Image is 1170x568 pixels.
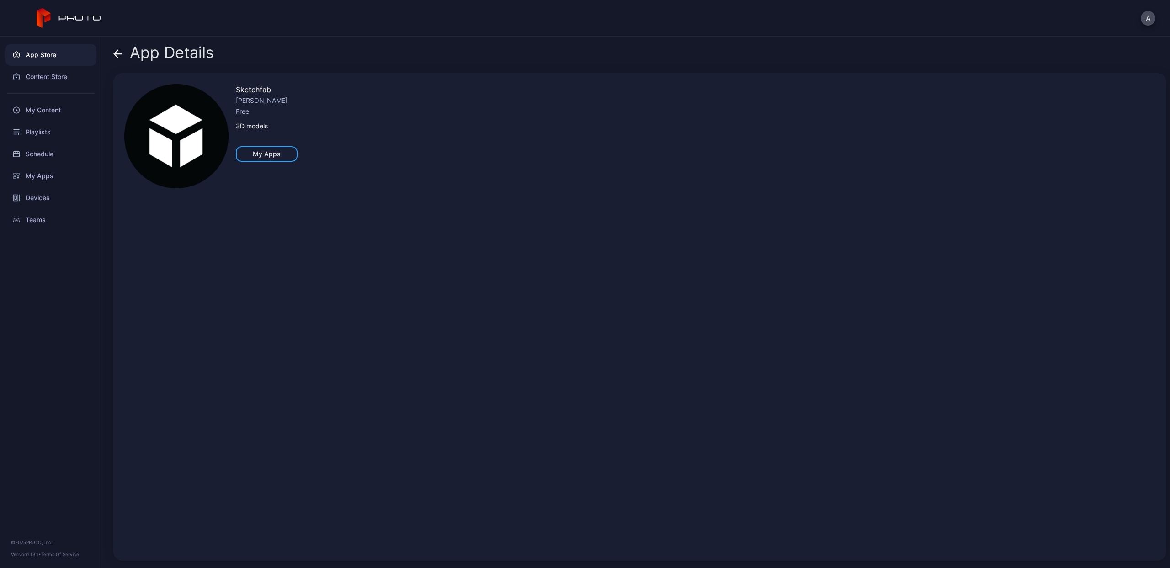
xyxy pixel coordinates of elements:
[1141,11,1155,26] button: A
[11,552,41,557] span: Version 1.13.1 •
[5,66,96,88] a: Content Store
[5,187,96,209] a: Devices
[236,121,298,132] div: 3D models
[5,209,96,231] a: Teams
[236,146,298,162] button: My Apps
[236,95,298,106] div: [PERSON_NAME]
[11,539,91,546] div: © 2025 PROTO, Inc.
[236,106,298,117] div: Free
[5,165,96,187] a: My Apps
[41,552,79,557] a: Terms Of Service
[253,150,281,158] div: My Apps
[236,84,298,95] div: Sketchfab
[5,143,96,165] a: Schedule
[5,99,96,121] a: My Content
[5,44,96,66] a: App Store
[5,121,96,143] a: Playlists
[113,44,214,66] div: App Details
